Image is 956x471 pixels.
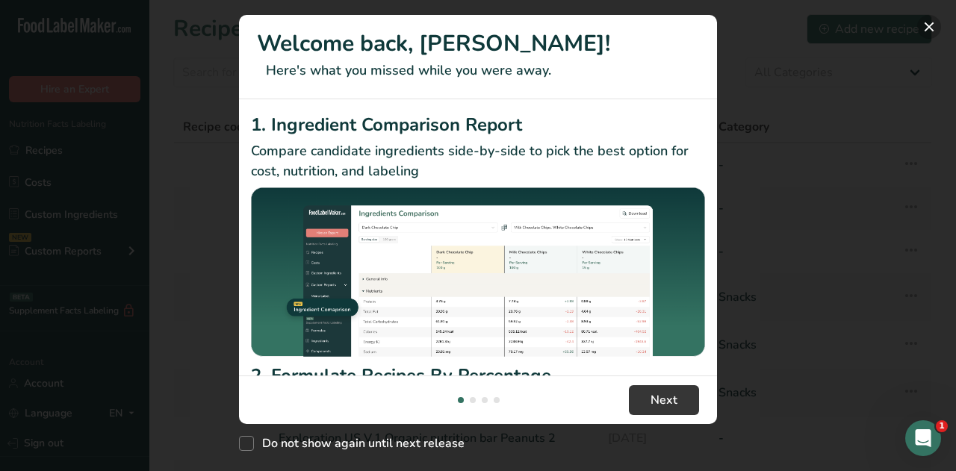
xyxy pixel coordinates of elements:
[257,60,699,81] p: Here's what you missed while you were away.
[629,385,699,415] button: Next
[905,420,941,456] iframe: Intercom live chat
[936,420,948,432] span: 1
[251,141,705,181] p: Compare candidate ingredients side-by-side to pick the best option for cost, nutrition, and labeling
[651,391,677,409] span: Next
[254,436,465,451] span: Do not show again until next release
[251,187,705,357] img: Ingredient Comparison Report
[251,111,705,138] h2: 1. Ingredient Comparison Report
[251,362,705,389] h2: 2. Formulate Recipes By Percentage
[257,27,699,60] h1: Welcome back, [PERSON_NAME]!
